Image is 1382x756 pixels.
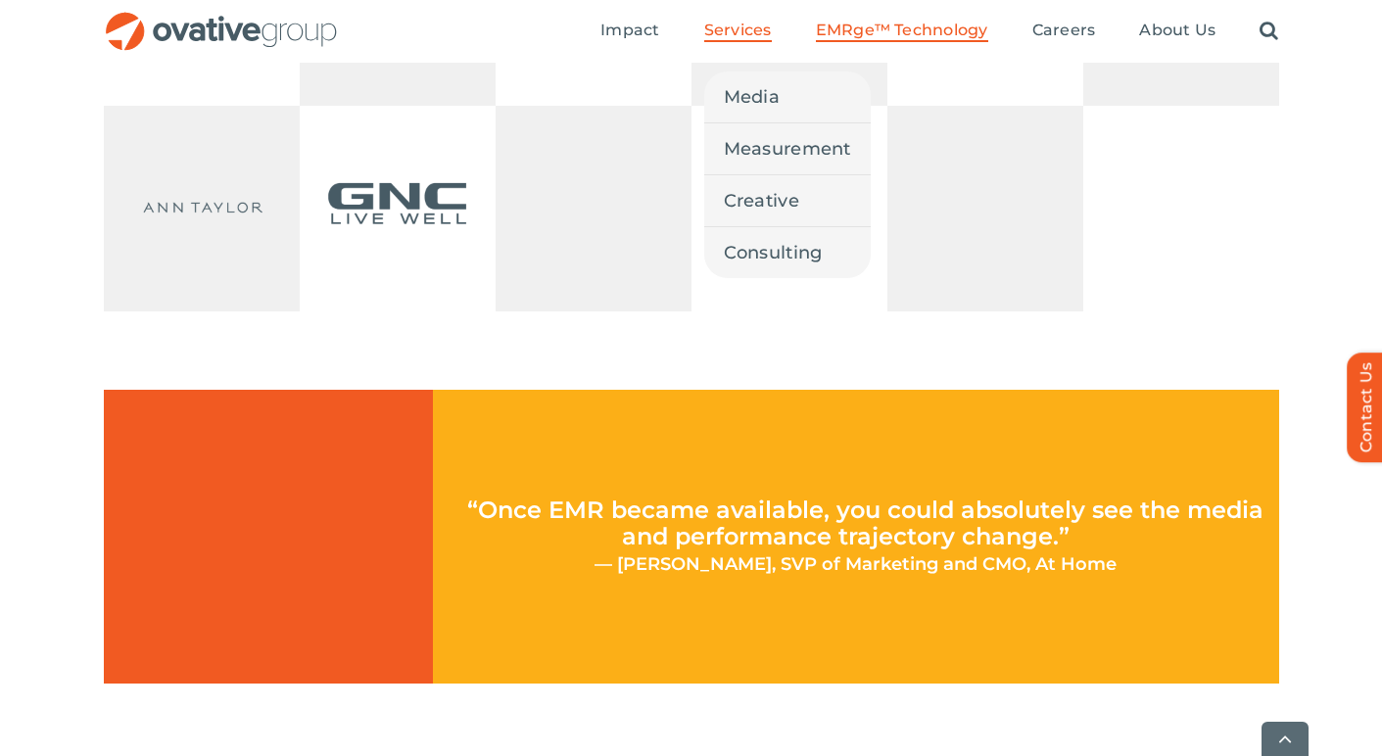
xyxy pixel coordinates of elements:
span: About Us [1139,21,1215,40]
span: Services [704,21,772,40]
img: Home – Client Logo Ticker – Patagonia [691,106,887,302]
span: “Once EMR became available, you could absolutely see the media and performance trajectory change.” [467,496,1263,549]
span: Consulting [724,239,823,266]
img: Home – Client Logo Ticker – Ann Taylor [104,111,300,307]
img: Home – Client Logo Ticker 23 – UnitedHealth Group [887,111,1083,307]
span: — [PERSON_NAME], SVP of Marketing and CMO, At Home [595,553,1117,575]
img: Home – Client Logo Ticker 20 – GNC [300,106,496,302]
a: Impact [600,21,659,42]
span: Careers [1032,21,1096,40]
a: Careers [1032,21,1096,42]
span: Media [724,83,780,111]
a: EMRge™ Technology [816,21,988,42]
a: OG_Full_horizontal_RGB [104,10,339,28]
a: Creative [704,175,871,226]
a: Media [704,71,871,122]
span: Impact [600,21,659,40]
span: Measurement [724,135,851,163]
span: EMRge™ Technology [816,21,988,40]
span: Creative [724,187,799,214]
img: EMR – Client Logos Ticker 10 – Torrid [1083,106,1279,302]
a: Search [1260,21,1278,42]
a: About Us [1139,21,1215,42]
a: Measurement [704,123,871,174]
img: Home – Client Logo Ticker 21 – GoTo Foods [496,111,691,307]
a: Services [704,21,772,42]
a: Consulting [704,227,871,278]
